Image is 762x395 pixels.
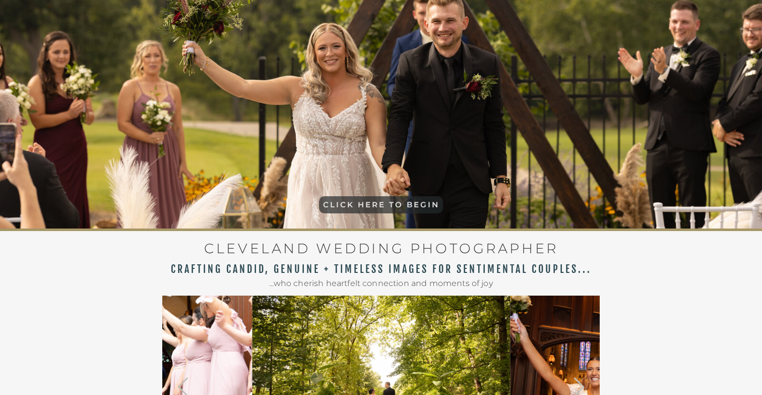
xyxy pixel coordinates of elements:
[136,263,626,275] h2: CRAFTING CANDID, GENUINE + TIMELESS IMAGES FOR SENTIMENTAL COUPLES...
[136,276,626,288] h2: ...who cherish heartfelt connection and moments of joy
[164,237,599,253] h1: CLEVELAND WEDDING PHOTOGRAPHER
[320,200,442,212] a: CLICK HERE TO BEGIN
